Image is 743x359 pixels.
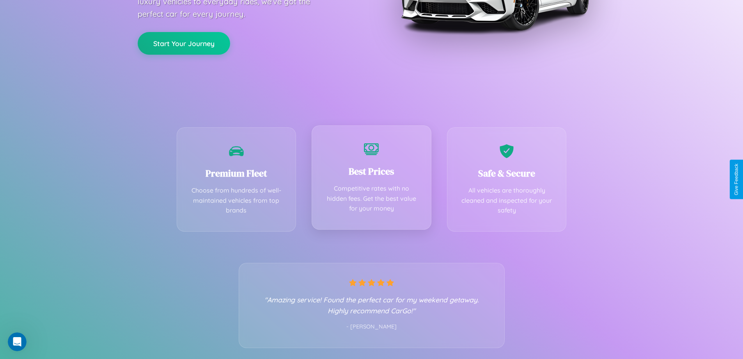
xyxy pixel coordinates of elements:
p: All vehicles are thoroughly cleaned and inspected for your safety [459,186,555,216]
p: Competitive rates with no hidden fees. Get the best value for your money [324,184,419,214]
button: Start Your Journey [138,32,230,55]
iframe: Intercom live chat [8,332,27,351]
h3: Best Prices [324,165,419,178]
h3: Safe & Secure [459,167,555,180]
p: - [PERSON_NAME] [255,322,489,332]
p: "Amazing service! Found the perfect car for my weekend getaway. Highly recommend CarGo!" [255,294,489,316]
h3: Premium Fleet [189,167,284,180]
div: Give Feedback [734,164,739,195]
p: Choose from hundreds of well-maintained vehicles from top brands [189,186,284,216]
